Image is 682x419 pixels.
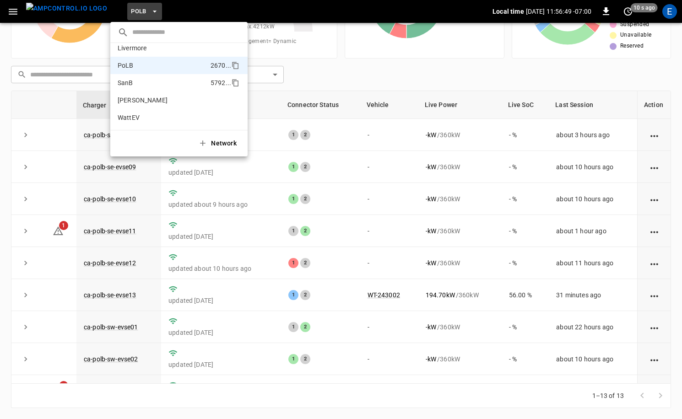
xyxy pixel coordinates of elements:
p: [PERSON_NAME] [118,96,210,105]
div: copy [231,60,241,71]
p: WattEV [118,113,207,122]
div: copy [231,77,241,88]
p: PoLB [118,61,207,70]
p: Livermore [118,43,208,53]
button: Network [193,134,244,153]
p: SanB [118,78,207,87]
